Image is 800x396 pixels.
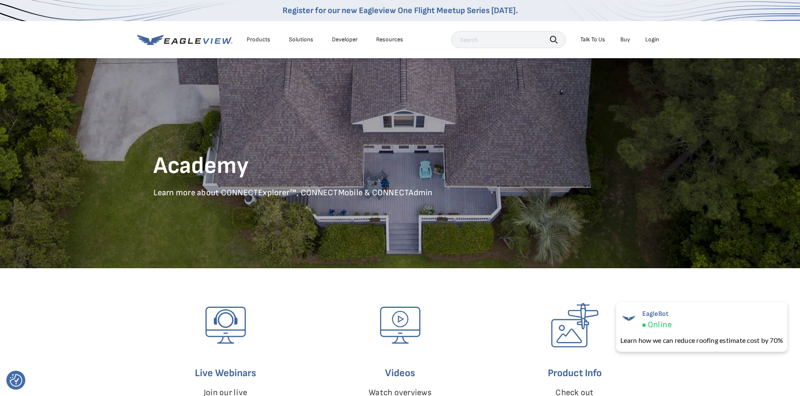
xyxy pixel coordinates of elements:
span: Online [648,320,672,330]
h6: Product Info [503,365,647,381]
button: Consent Preferences [10,374,22,387]
div: Talk To Us [580,36,605,43]
h1: Academy [154,151,647,181]
div: Login [645,36,659,43]
div: Learn how we can reduce roofing estimate cost by 70% [620,335,783,345]
div: Solutions [289,36,313,43]
a: Buy [620,36,630,43]
img: EagleBot [620,310,637,327]
a: Developer [332,36,358,43]
h6: Live Webinars [154,365,298,381]
div: Resources [376,36,403,43]
h6: Videos [328,365,472,381]
img: Revisit consent button [10,374,22,387]
div: Products [247,36,270,43]
p: Learn more about CONNECTExplorer™, CONNECTMobile & CONNECTAdmin [154,188,647,198]
input: Search [451,31,566,48]
a: Register for our new Eagleview One Flight Meetup Series [DATE]. [283,5,518,16]
span: EagleBot [642,310,672,318]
